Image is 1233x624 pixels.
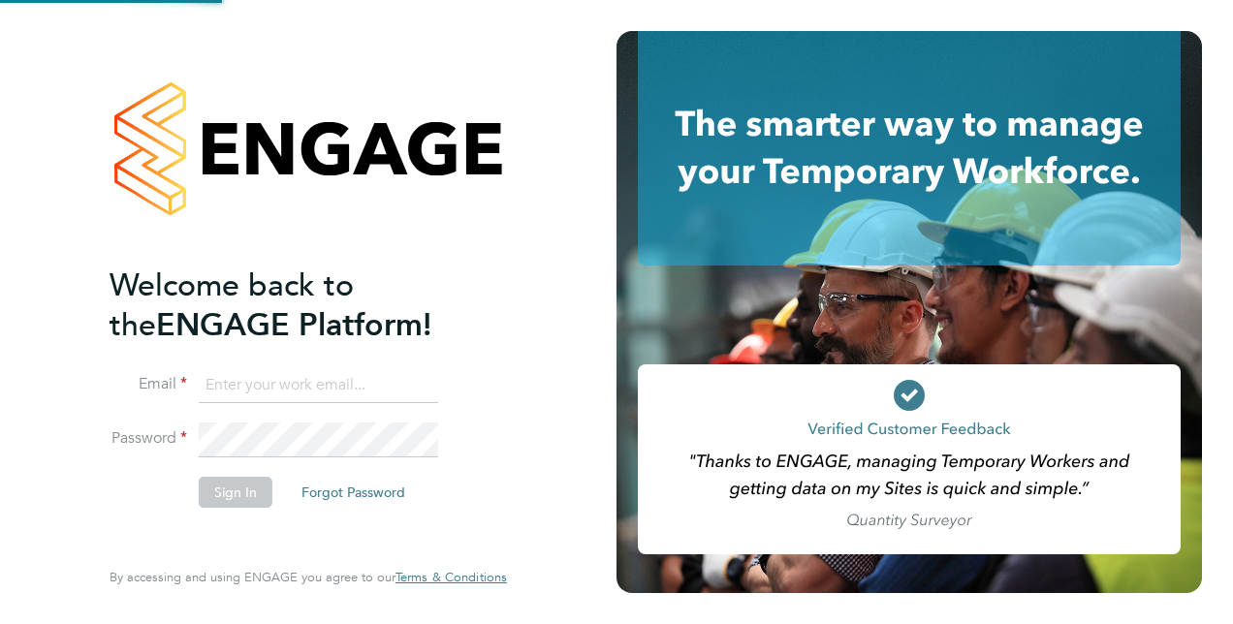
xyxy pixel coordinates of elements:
[110,569,507,585] span: By accessing and using ENGAGE you agree to our
[110,265,488,345] h2: ENGAGE Platform!
[395,570,507,585] a: Terms & Conditions
[110,428,187,449] label: Password
[286,477,421,508] button: Forgot Password
[110,374,187,394] label: Email
[199,477,272,508] button: Sign In
[110,266,354,344] span: Welcome back to the
[395,569,507,585] span: Terms & Conditions
[199,368,438,403] input: Enter your work email...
